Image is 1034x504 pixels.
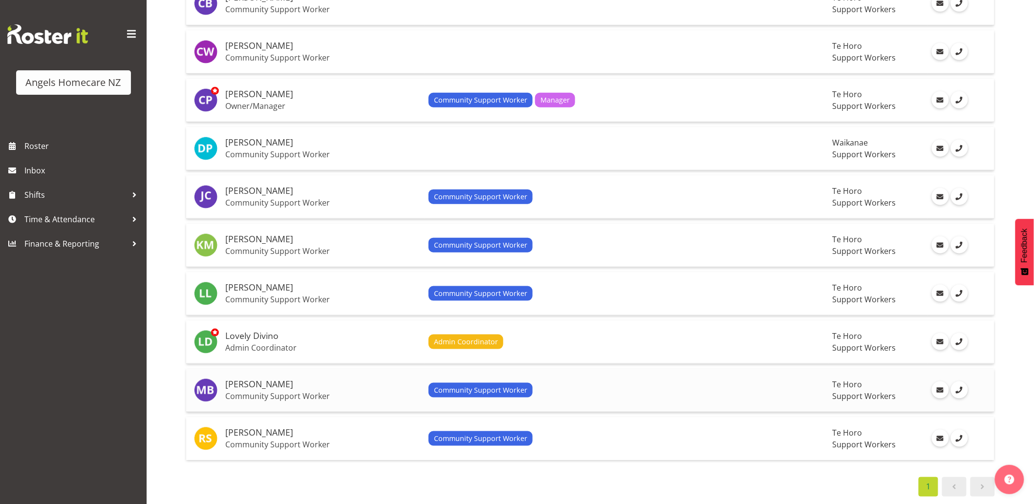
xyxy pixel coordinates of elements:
p: Community Support Worker [225,391,421,401]
span: Waikanae [833,137,868,148]
a: Email Employee [932,430,949,447]
h5: [PERSON_NAME] [225,283,421,293]
img: lovely-divino11942.jpg [194,330,217,354]
span: Support Workers [833,246,896,256]
p: Community Support Worker [225,198,421,208]
span: Support Workers [833,4,896,15]
h5: [PERSON_NAME] [225,428,421,438]
span: Community Support Worker [434,240,527,251]
div: Angels Homecare NZ [26,75,121,90]
a: Call Employee [951,140,968,157]
span: Support Workers [833,52,896,63]
span: Support Workers [833,149,896,160]
img: david-paul11959.jpg [194,137,217,160]
a: Email Employee [932,43,949,60]
a: Email Employee [932,333,949,350]
span: Support Workers [833,101,896,111]
span: Community Support Worker [434,191,527,202]
p: Community Support Worker [225,246,421,256]
img: cate-williams11957.jpg [194,40,217,63]
span: Community Support Worker [434,433,527,444]
a: Email Employee [932,140,949,157]
a: Email Employee [932,91,949,108]
span: Support Workers [833,294,896,305]
span: Te Horo [833,427,862,438]
span: Admin Coordinator [434,336,498,347]
a: Email Employee [932,285,949,302]
span: Roster [24,139,142,153]
span: Finance & Reporting [24,236,127,251]
h5: [PERSON_NAME] [225,186,421,196]
a: Call Employee [951,430,968,447]
span: Community Support Worker [434,288,527,299]
img: rachel-share11944.jpg [194,427,217,450]
a: Call Employee [951,381,968,399]
p: Community Support Worker [225,53,421,63]
img: help-xxl-2.png [1005,475,1014,484]
span: Te Horo [833,331,862,341]
img: michelle-bassett11943.jpg [194,378,217,402]
span: Te Horo [833,379,862,390]
a: Email Employee [932,381,949,399]
p: Community Support Worker [225,294,421,304]
span: Support Workers [833,197,896,208]
span: Te Horo [833,234,862,245]
span: Support Workers [833,391,896,401]
h5: Lovely Divino [225,331,421,341]
h5: [PERSON_NAME] [225,234,421,244]
p: Admin Coordinator [225,343,421,353]
img: connie-paul11936.jpg [194,88,217,112]
span: Inbox [24,163,142,178]
p: Community Support Worker [225,440,421,449]
a: Call Employee [951,91,968,108]
p: Owner/Manager [225,101,421,111]
span: Shifts [24,188,127,202]
a: Call Employee [951,236,968,253]
span: Support Workers [833,439,896,450]
span: Time & Attendance [24,212,127,227]
img: kenneth-merana11941.jpg [194,233,217,257]
img: Rosterit website logo [7,24,88,44]
p: Community Support Worker [225,4,421,14]
a: Email Employee [932,236,949,253]
span: Te Horo [833,41,862,51]
a: Call Employee [951,188,968,205]
p: Community Support Worker [225,149,421,159]
img: lamour-laureta11945.jpg [194,282,217,305]
span: Te Horo [833,186,862,196]
a: Email Employee [932,188,949,205]
h5: [PERSON_NAME] [225,41,421,51]
span: Community Support Worker [434,95,527,105]
a: Call Employee [951,285,968,302]
span: Feedback [1020,229,1029,263]
span: Te Horo [833,282,862,293]
a: Call Employee [951,333,968,350]
span: Support Workers [833,342,896,353]
img: jovy-caligan11940.jpg [194,185,217,209]
h5: [PERSON_NAME] [225,138,421,147]
a: Call Employee [951,43,968,60]
button: Feedback - Show survey [1015,219,1034,285]
span: Te Horo [833,89,862,100]
h5: [PERSON_NAME] [225,89,421,99]
span: Manager [540,95,570,105]
h5: [PERSON_NAME] [225,379,421,389]
span: Community Support Worker [434,385,527,396]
